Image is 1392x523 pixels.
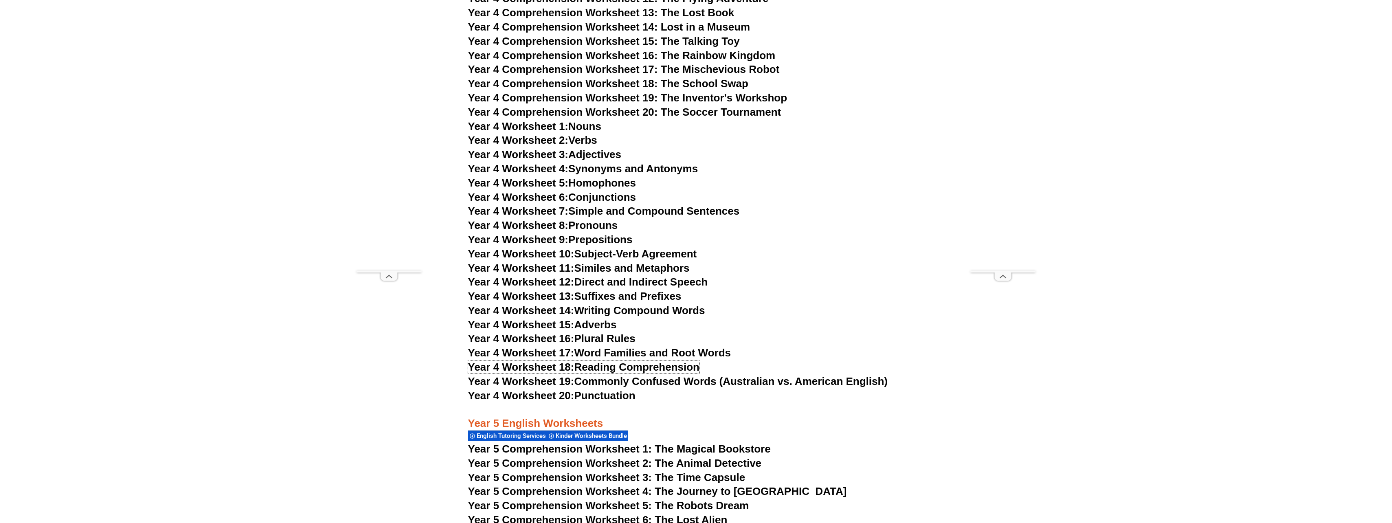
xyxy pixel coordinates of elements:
[468,319,617,331] a: Year 4 Worksheet 15:Adverbs
[970,26,1036,270] iframe: Advertisement
[468,163,698,175] a: Year 4 Worksheet 4:Synonyms and Antonyms
[468,205,569,217] span: Year 4 Worksheet 7:
[1256,431,1392,523] iframe: Chat Widget
[468,163,569,175] span: Year 4 Worksheet 4:
[468,262,574,274] span: Year 4 Worksheet 11:
[468,120,601,132] a: Year 4 Worksheet 1:Nouns
[356,26,422,270] iframe: Advertisement
[468,262,690,274] a: Year 4 Worksheet 11:Similes and Metaphors
[468,191,636,203] a: Year 4 Worksheet 6:Conjunctions
[468,134,569,146] span: Year 4 Worksheet 2:
[468,361,574,373] span: Year 4 Worksheet 18:
[468,443,771,455] a: Year 5 Comprehension Worksheet 1: The Magical Bookstore
[468,177,636,189] a: Year 4 Worksheet 5:Homophones
[468,347,574,359] span: Year 4 Worksheet 17:
[468,248,697,260] a: Year 4 Worksheet 10:Subject-Verb Agreement
[468,319,574,331] span: Year 4 Worksheet 15:
[468,134,597,146] a: Year 4 Worksheet 2:Verbs
[547,430,628,441] div: Kinder Worksheets Bundle
[468,21,750,33] a: Year 4 Comprehension Worksheet 14: Lost in a Museum
[468,499,749,512] a: Year 5 Comprehension Worksheet 5: The Robots Dream
[468,148,622,160] a: Year 4 Worksheet 3:Adjectives
[468,361,699,373] a: Year 4 Worksheet 18:Reading Comprehension
[468,49,776,62] a: Year 4 Comprehension Worksheet 16: The Rainbow Kingdom
[468,148,569,160] span: Year 4 Worksheet 3:
[468,304,705,316] a: Year 4 Worksheet 14:Writing Compound Words
[468,457,762,469] a: Year 5 Comprehension Worksheet 2: The Animal Detective
[468,120,569,132] span: Year 4 Worksheet 1:
[468,233,633,246] a: Year 4 Worksheet 9:Prepositions
[468,471,745,483] a: Year 5 Comprehension Worksheet 3: The Time Capsule
[468,276,708,288] a: Year 4 Worksheet 12:Direct and Indirect Speech
[468,290,682,302] a: Year 4 Worksheet 13:Suffixes and Prefixes
[468,485,847,497] a: Year 5 Comprehension Worksheet 4: The Journey to [GEOGRAPHIC_DATA]
[468,77,748,90] a: Year 4 Comprehension Worksheet 18: The School Swap
[468,177,569,189] span: Year 4 Worksheet 5:
[468,389,574,402] span: Year 4 Worksheet 20:
[556,432,629,439] span: Kinder Worksheets Bundle
[468,248,574,260] span: Year 4 Worksheet 10:
[468,219,569,231] span: Year 4 Worksheet 8:
[468,205,740,217] a: Year 4 Worksheet 7:Simple and Compound Sentences
[468,7,734,19] a: Year 4 Comprehension Worksheet 13: The Lost Book
[468,403,924,431] h3: Year 5 English Worksheets
[468,219,618,231] a: Year 4 Worksheet 8:Pronouns
[468,332,574,345] span: Year 4 Worksheet 16:
[468,389,636,402] a: Year 4 Worksheet 20:Punctuation
[468,92,787,104] a: Year 4 Comprehension Worksheet 19: The Inventor's Workshop
[468,191,569,203] span: Year 4 Worksheet 6:
[468,233,569,246] span: Year 4 Worksheet 9:
[468,347,731,359] a: Year 4 Worksheet 17:Word Families and Root Words
[468,63,780,75] a: Year 4 Comprehension Worksheet 17: The Mischevious Robot
[468,35,740,47] a: Year 4 Comprehension Worksheet 15: The Talking Toy
[468,304,574,316] span: Year 4 Worksheet 14:
[468,290,574,302] span: Year 4 Worksheet 13:
[468,375,574,387] span: Year 4 Worksheet 19:
[468,430,547,441] div: English Tutoring Services
[468,276,574,288] span: Year 4 Worksheet 12:
[468,375,888,387] a: Year 4 Worksheet 19:Commonly Confused Words (Australian vs. American English)
[468,106,781,118] a: Year 4 Comprehension Worksheet 20: The Soccer Tournament
[477,432,548,439] span: English Tutoring Services
[468,332,636,345] a: Year 4 Worksheet 16:Plural Rules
